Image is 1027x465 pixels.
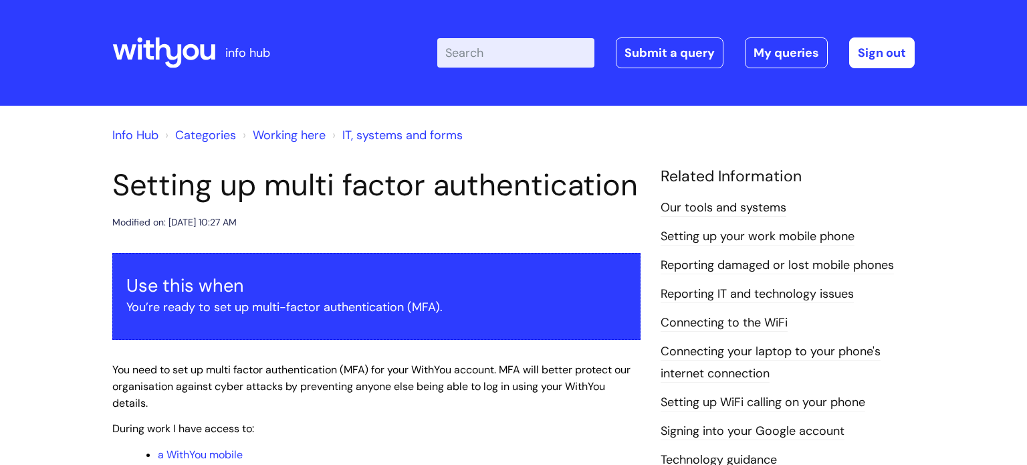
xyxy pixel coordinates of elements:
[175,127,236,143] a: Categories
[661,228,854,246] a: Setting up your work mobile phone
[661,286,854,303] a: Reporting IT and technology issues
[112,214,237,231] div: Modified on: [DATE] 10:27 AM
[162,124,236,146] li: Solution home
[126,275,626,296] h3: Use this when
[112,127,158,143] a: Info Hub
[342,127,463,143] a: IT, systems and forms
[225,42,270,64] p: info hub
[126,296,626,318] p: You’re ready to set up multi-factor authentication (MFA).
[849,37,915,68] a: Sign out
[661,314,788,332] a: Connecting to the WiFi
[661,423,844,440] a: Signing into your Google account
[745,37,828,68] a: My queries
[661,257,894,274] a: Reporting damaged or lost mobile phones
[112,167,641,203] h1: Setting up multi factor authentication
[239,124,326,146] li: Working here
[112,363,631,410] span: You need to set up multi factor authentication (MFA) for your WithYou account. MFA will better pr...
[661,167,915,186] h4: Related Information
[661,199,786,217] a: Our tools and systems
[437,38,594,68] input: Search
[112,422,254,436] span: During work I have access to:
[661,343,881,382] a: Connecting your laptop to your phone's internet connection
[661,394,865,411] a: Setting up WiFi calling on your phone
[329,124,463,146] li: IT, systems and forms
[437,37,915,68] div: | -
[253,127,326,143] a: Working here
[158,448,243,462] a: a WithYou mobile
[616,37,723,68] a: Submit a query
